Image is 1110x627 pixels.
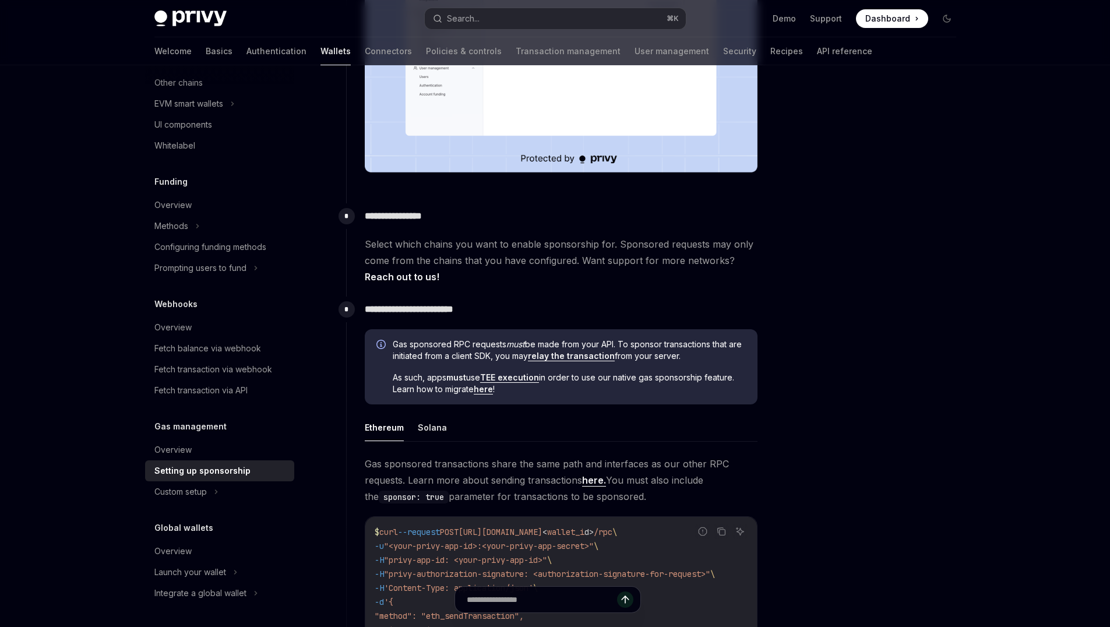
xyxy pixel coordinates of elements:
[375,541,384,551] span: -u
[154,521,213,535] h5: Global wallets
[398,527,440,537] span: --request
[154,586,246,600] div: Integrate a global wallet
[393,339,746,362] span: Gas sponsored RPC requests be made from your API. To sponsor transactions that are initiated from...
[384,583,533,593] span: 'Content-Type: application/json'
[440,527,459,537] span: POST
[773,13,796,24] a: Demo
[365,271,439,283] a: Reach out to us!
[154,198,192,212] div: Overview
[635,37,709,65] a: User management
[154,362,272,376] div: Fetch transaction via webhook
[154,443,192,457] div: Overview
[393,372,746,395] span: As such, apps use in order to use our native gas sponsorship feature. Learn how to migrate !
[856,9,928,28] a: Dashboard
[145,460,294,481] a: Setting up sponsorship
[770,37,803,65] a: Recipes
[938,9,956,28] button: Toggle dark mode
[145,541,294,562] a: Overview
[206,37,232,65] a: Basics
[547,527,584,537] span: wallet_i
[375,527,379,537] span: $
[154,10,227,27] img: dark logo
[145,439,294,460] a: Overview
[474,384,493,394] a: here
[384,541,594,551] span: "<your-privy-app-id>:<your-privy-app-secret>"
[365,236,757,285] span: Select which chains you want to enable sponsorship for. Sponsored requests may only come from the...
[810,13,842,24] a: Support
[145,195,294,216] a: Overview
[365,37,412,65] a: Connectors
[154,320,192,334] div: Overview
[594,541,598,551] span: \
[379,491,449,503] code: sponsor: true
[154,37,192,65] a: Welcome
[145,237,294,258] a: Configuring funding methods
[320,37,351,65] a: Wallets
[589,527,594,537] span: >
[379,527,398,537] span: curl
[384,555,547,565] span: "privy-app-id: <your-privy-app-id>"
[154,341,261,355] div: Fetch balance via webhook
[384,569,710,579] span: "privy-authorization-signature: <authorization-signature-for-request>"
[732,524,748,539] button: Ask AI
[426,37,502,65] a: Policies & controls
[145,359,294,380] a: Fetch transaction via webhook
[695,524,710,539] button: Report incorrect code
[710,569,715,579] span: \
[154,464,251,478] div: Setting up sponsorship
[154,219,188,233] div: Methods
[154,139,195,153] div: Whitelabel
[480,372,539,383] a: TEE execution
[375,583,384,593] span: -H
[145,114,294,135] a: UI components
[145,380,294,401] a: Fetch transaction via API
[617,591,633,608] button: Send message
[547,555,552,565] span: \
[533,583,538,593] span: \
[612,527,617,537] span: \
[365,414,404,441] button: Ethereum
[582,474,606,487] a: here.
[365,456,757,505] span: Gas sponsored transactions share the same path and interfaces as our other RPC requests. Learn mo...
[528,351,615,361] a: relay the transaction
[667,14,679,23] span: ⌘ K
[154,97,223,111] div: EVM smart wallets
[154,297,198,311] h5: Webhooks
[376,340,388,351] svg: Info
[154,261,246,275] div: Prompting users to fund
[446,372,466,382] strong: must
[447,12,480,26] div: Search...
[154,175,188,189] h5: Funding
[817,37,872,65] a: API reference
[459,527,542,537] span: [URL][DOMAIN_NAME]
[154,420,227,434] h5: Gas management
[594,527,612,537] span: /rpc
[723,37,756,65] a: Security
[154,544,192,558] div: Overview
[154,565,226,579] div: Launch your wallet
[154,240,266,254] div: Configuring funding methods
[584,527,589,537] span: d
[145,317,294,338] a: Overview
[542,527,547,537] span: <
[375,569,384,579] span: -H
[714,524,729,539] button: Copy the contents from the code block
[154,118,212,132] div: UI components
[425,8,686,29] button: Search...⌘K
[145,338,294,359] a: Fetch balance via webhook
[246,37,306,65] a: Authentication
[145,135,294,156] a: Whitelabel
[154,383,248,397] div: Fetch transaction via API
[418,414,447,441] button: Solana
[375,555,384,565] span: -H
[506,339,525,349] em: must
[865,13,910,24] span: Dashboard
[516,37,621,65] a: Transaction management
[154,485,207,499] div: Custom setup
